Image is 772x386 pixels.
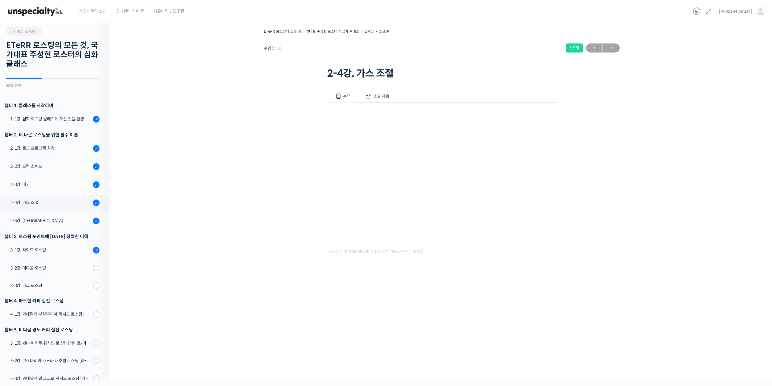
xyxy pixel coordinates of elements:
div: 챕터 2. 더 나은 로스팅을 위한 필수 이론 [5,131,100,139]
div: 2-1강. 로그 프로그램 설정 [10,145,91,152]
div: 5-3강. 과테말라 엘 소코로 워시드 로스팅 (라이트/미디움/다크) [10,375,91,382]
h1: 2-4강. 가스 조절 [327,68,556,79]
div: 4-1강. 과테말라 부감빌리아 워시드 로스팅 (라이트/미디움/다크) [10,311,91,317]
span: 수업 5 [264,46,282,50]
div: 2-4강. 가스 조절 [10,199,91,206]
h2: ETeRR 로스팅의 모든 것, 국가대표 주성현 로스터의 심화 클래스 [6,41,100,69]
div: 3-2강. 미디움 로스팅 [10,265,91,271]
div: 3-3강. 다크 로스팅 [10,282,91,289]
h3: 챕터 1. 클래스를 시작하며 [5,101,100,110]
div: 3-1강. 라이트 로스팅 [10,247,91,253]
span: 강의로 돌아가기 [9,29,38,34]
div: 완료함 [566,43,583,53]
a: 2-4강. 가스 조절 [365,29,390,33]
div: 2-2강. 드럼 스피드 [10,163,91,170]
span: / 18 [274,46,282,51]
a: ←이전 [586,43,603,53]
span: [PERSON_NAME] [719,9,752,14]
span: ← [586,44,603,52]
div: 5-1강. 케냐 띠리쿠 워시드 로스팅 (라이트/미디움/다크) [10,340,91,346]
a: ETeRR 로스팅의 모든 것, 국가대표 주성현 로스터의 심화 클래스 [264,29,359,33]
span: → [603,44,620,52]
div: 2-5강. [GEOGRAPHIC_DATA] [10,217,91,224]
div: 5-2강. 코스타리카 소노라 내추럴 로스팅 (라이트/미디움/다크) [10,357,91,364]
a: 다음→ [603,43,620,53]
div: 챕터 3. 로스팅 포인트에 [DATE] 정확한 이해 [5,232,100,241]
span: 영상이 끊기[DEMOGRAPHIC_DATA] 여기를 클릭해주세요 [327,249,423,254]
div: 2-3강. 배기 [10,181,91,188]
div: 챕터 5. 미디움 경도 커피 실전 로스팅 [5,326,100,334]
div: 38% 진행 [6,84,100,88]
a: 강의로 돌아가기 [6,27,42,36]
span: 참고 자료 [373,94,389,99]
span: 수업 [343,94,351,99]
div: 챕터 4. 하드한 커피 실전 로스팅 [5,297,100,305]
div: 1-1강. 심화 로스팅 클래스에 오신 것을 환영합니다 [10,116,91,122]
